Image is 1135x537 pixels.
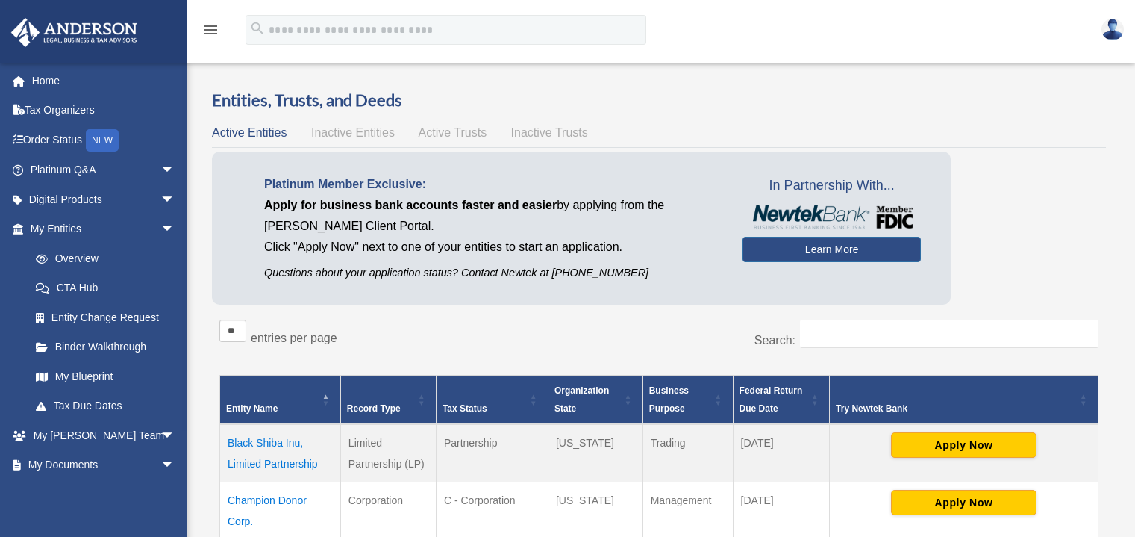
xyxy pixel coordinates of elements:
[86,129,119,152] div: NEW
[264,195,720,237] p: by applying from the [PERSON_NAME] Client Portal.
[160,450,190,481] span: arrow_drop_down
[10,96,198,125] a: Tax Organizers
[10,66,198,96] a: Home
[733,375,829,424] th: Federal Return Due Date: Activate to sort
[160,479,190,510] span: arrow_drop_down
[891,490,1036,515] button: Apply Now
[264,199,557,211] span: Apply for business bank accounts faster and easier
[891,432,1036,458] button: Apply Now
[436,375,548,424] th: Tax Status: Activate to sort
[264,237,720,258] p: Click "Apply Now" next to one of your entities to start an application.
[160,420,190,451] span: arrow_drop_down
[160,214,190,245] span: arrow_drop_down
[220,424,341,482] td: Black Shiba Inu, Limited Partnership
[311,126,395,139] span: Inactive Entities
[10,184,198,214] a: Digital Productsarrow_drop_down
[548,375,642,424] th: Organization State: Activate to sort
[742,237,921,262] a: Learn More
[642,375,733,424] th: Business Purpose: Activate to sort
[340,424,436,482] td: Limited Partnership (LP)
[1101,19,1124,40] img: User Pic
[21,302,190,332] a: Entity Change Request
[548,424,642,482] td: [US_STATE]
[754,334,795,347] label: Search:
[160,184,190,215] span: arrow_drop_down
[830,375,1098,424] th: Try Newtek Bank : Activate to sort
[642,424,733,482] td: Trading
[160,155,190,186] span: arrow_drop_down
[220,375,341,424] th: Entity Name: Activate to invert sorting
[21,332,190,362] a: Binder Walkthrough
[649,385,689,414] span: Business Purpose
[264,264,720,282] p: Questions about your application status? Contact Newtek at [PHONE_NUMBER]
[347,403,401,414] span: Record Type
[10,420,198,450] a: My [PERSON_NAME] Teamarrow_drop_down
[249,20,266,37] i: search
[212,126,287,139] span: Active Entities
[21,273,190,303] a: CTA Hub
[201,26,219,39] a: menu
[10,479,198,509] a: Billingarrow_drop_down
[212,89,1106,112] h3: Entities, Trusts, and Deeds
[226,403,278,414] span: Entity Name
[10,155,198,185] a: Platinum Q&Aarrow_drop_down
[733,424,829,482] td: [DATE]
[10,214,190,244] a: My Entitiesarrow_drop_down
[10,450,198,480] a: My Documentsarrow_drop_down
[836,400,1075,418] div: Try Newtek Bank
[21,243,183,273] a: Overview
[554,385,609,414] span: Organization State
[511,126,588,139] span: Inactive Trusts
[251,332,337,344] label: entries per page
[264,174,720,195] p: Platinum Member Exclusive:
[21,391,190,421] a: Tax Due Dates
[443,403,487,414] span: Tax Status
[419,126,487,139] span: Active Trusts
[742,174,921,198] span: In Partnership With...
[340,375,436,424] th: Record Type: Activate to sort
[201,21,219,39] i: menu
[750,205,913,229] img: NewtekBankLogoSM.png
[436,424,548,482] td: Partnership
[21,361,190,391] a: My Blueprint
[10,125,198,155] a: Order StatusNEW
[740,385,803,414] span: Federal Return Due Date
[7,18,142,47] img: Anderson Advisors Platinum Portal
